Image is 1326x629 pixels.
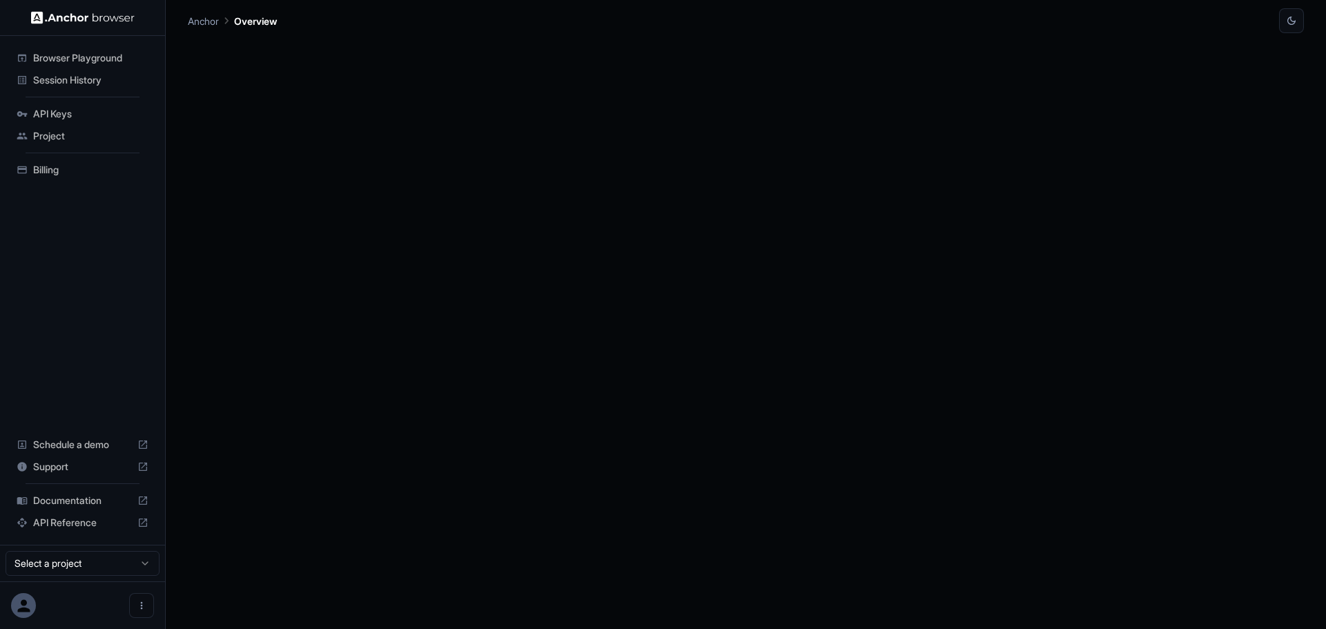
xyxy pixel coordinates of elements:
div: API Keys [11,103,154,125]
span: Project [33,129,148,143]
span: API Reference [33,516,132,530]
div: Support [11,456,154,478]
div: Project [11,125,154,147]
span: Browser Playground [33,51,148,65]
span: Session History [33,73,148,87]
div: Billing [11,159,154,181]
div: Schedule a demo [11,434,154,456]
p: Anchor [188,14,219,28]
img: Anchor Logo [31,11,135,24]
button: Open menu [129,593,154,618]
div: Browser Playground [11,47,154,69]
span: Documentation [33,494,132,507]
div: Documentation [11,490,154,512]
span: Billing [33,163,148,177]
span: API Keys [33,107,148,121]
span: Support [33,460,132,474]
p: Overview [234,14,277,28]
div: Session History [11,69,154,91]
nav: breadcrumb [188,13,277,28]
div: API Reference [11,512,154,534]
span: Schedule a demo [33,438,132,452]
